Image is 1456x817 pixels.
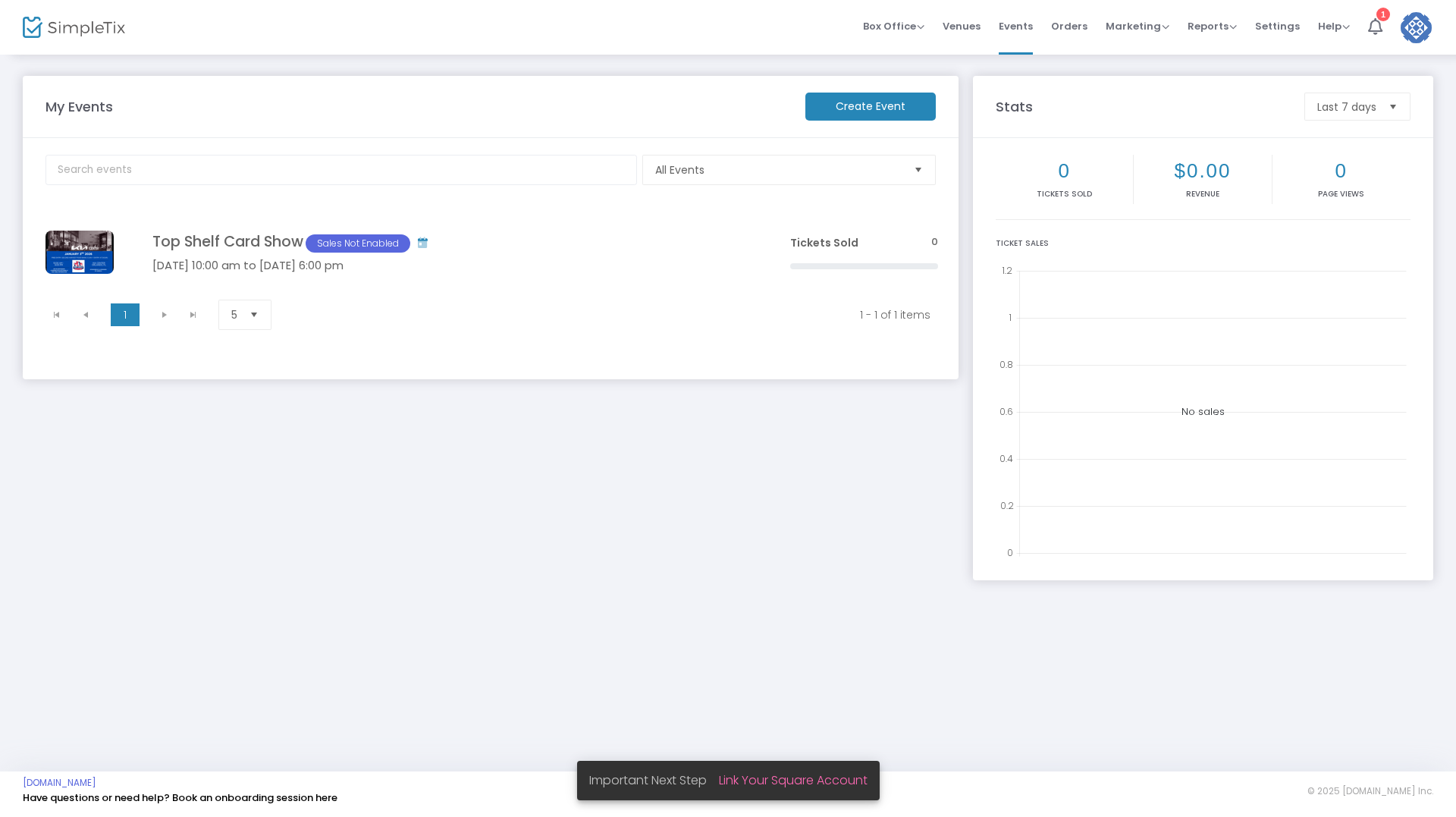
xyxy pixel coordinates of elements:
[45,231,114,274] img: OrangeBlackBoldModernMusicConcertEventFlyer-2.png
[1317,99,1376,115] span: Last 7 days
[231,307,237,322] span: 5
[38,96,798,117] m-panel-title: My Events
[1137,188,1268,200] p: Revenue
[1382,93,1404,120] button: Select
[999,188,1130,200] p: Tickets sold
[1255,7,1300,46] span: Settings
[1318,19,1350,33] span: Help
[943,7,981,46] span: Venues
[908,156,929,184] button: Select
[306,234,410,253] span: Sales Not Enabled
[996,260,1410,564] div: No sales
[1276,159,1407,183] h2: 0
[790,235,858,250] span: Tickets Sold
[1376,8,1390,21] div: 1
[805,93,936,121] m-button: Create Event
[655,162,902,178] span: All Events
[152,259,745,272] h5: [DATE] 10:00 am to [DATE] 6:00 pm
[996,237,1410,249] div: Ticket Sales
[999,159,1130,183] h2: 0
[1188,19,1237,33] span: Reports
[36,212,947,293] div: Data table
[23,790,337,805] a: Have questions or need help? Book an onboarding session here
[1051,7,1087,46] span: Orders
[1276,188,1407,200] p: Page Views
[1106,19,1169,33] span: Marketing
[999,7,1033,46] span: Events
[863,19,924,33] span: Box Office
[1307,785,1433,797] span: © 2025 [DOMAIN_NAME] Inc.
[931,235,938,250] span: 0
[719,771,868,789] a: Link Your Square Account
[152,233,745,253] h4: Top Shelf Card Show
[111,303,140,326] span: Page 1
[988,96,1297,117] m-panel-title: Stats
[45,155,637,185] input: Search events
[243,300,265,329] button: Select
[1137,159,1268,183] h2: $0.00
[299,307,930,322] kendo-pager-info: 1 - 1 of 1 items
[589,771,719,789] span: Important Next Step
[23,777,96,789] a: [DOMAIN_NAME]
